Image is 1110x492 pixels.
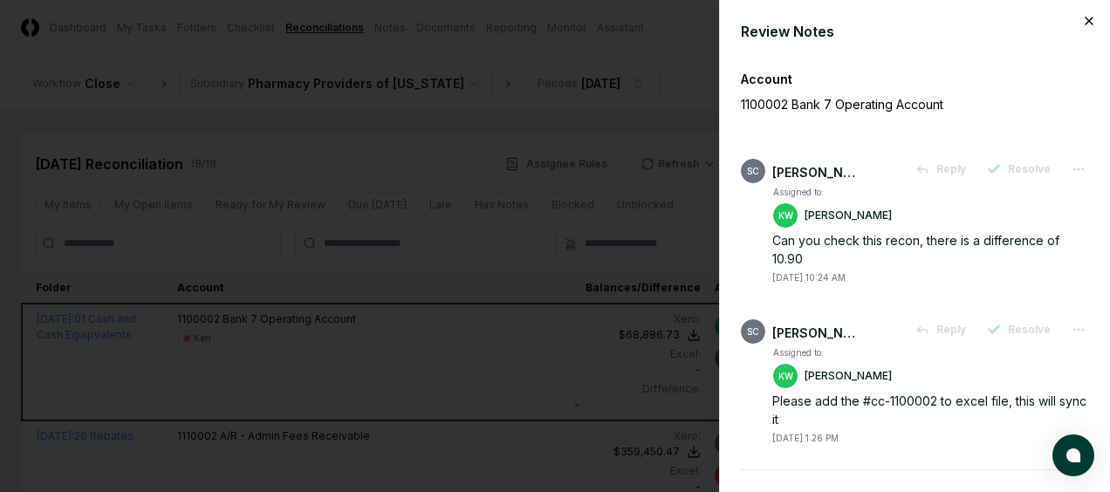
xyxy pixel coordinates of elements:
div: Please add the #cc-1100002 to excel file, this will sync it [772,392,1089,428]
div: Account [741,70,1089,88]
span: SC [747,165,759,178]
span: SC [747,325,759,338]
div: [PERSON_NAME] [772,324,860,342]
div: [DATE] 10:24 AM [772,271,846,284]
span: Resolve [1008,322,1051,338]
button: Resolve [976,154,1061,185]
button: Reply [905,154,976,185]
span: Resolve [1008,161,1051,177]
p: [PERSON_NAME] [805,208,892,223]
td: Assigned to: [772,345,893,360]
span: KW [778,370,793,383]
button: Reply [905,314,976,345]
div: Review Notes [741,21,1089,42]
div: [PERSON_NAME] [772,163,860,181]
span: KW [778,209,793,222]
div: Can you check this recon, there is a difference of 10.90 [772,231,1089,268]
button: Resolve [976,314,1061,345]
td: Assigned to: [772,185,893,200]
p: 1100002 Bank 7 Operating Account [741,95,1029,113]
p: [PERSON_NAME] [805,368,892,384]
div: [DATE] 1:26 PM [772,432,839,445]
